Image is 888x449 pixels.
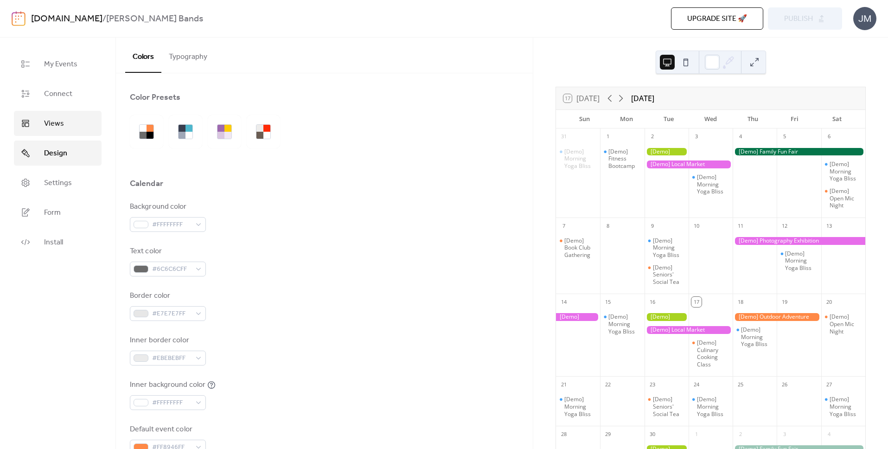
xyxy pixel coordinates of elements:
[653,264,685,286] div: [Demo] Seniors' Social Tea
[603,221,613,231] div: 8
[777,250,821,272] div: [Demo] Morning Yoga Bliss
[556,237,600,259] div: [Demo] Book Club Gathering
[12,11,26,26] img: logo
[556,396,600,417] div: [Demo] Morning Yoga Bliss
[130,290,204,301] div: Border color
[31,10,102,28] a: [DOMAIN_NAME]
[14,111,102,136] a: Views
[689,339,733,368] div: [Demo] Culinary Cooking Class
[779,132,790,142] div: 5
[690,110,732,128] div: Wed
[130,424,204,435] div: Default event color
[564,237,596,259] div: [Demo] Book Club Gathering
[830,313,862,335] div: [Demo] Open Mic Night
[645,264,689,286] div: [Demo] Seniors' Social Tea
[741,326,773,348] div: [Demo] Morning Yoga Bliss
[645,326,733,334] div: [Demo] Local Market
[152,264,191,275] span: #6C6C6CFF
[653,237,685,259] div: [Demo] Morning Yoga Bliss
[44,118,64,129] span: Views
[733,237,865,245] div: [Demo] Photography Exhibition
[647,379,658,390] div: 23
[130,246,204,257] div: Text color
[603,132,613,142] div: 1
[687,13,747,25] span: Upgrade site 🚀
[830,160,862,182] div: [Demo] Morning Yoga Bliss
[691,379,702,390] div: 24
[779,379,790,390] div: 26
[130,335,204,346] div: Inner border color
[821,187,865,209] div: [Demo] Open Mic Night
[564,148,596,170] div: [Demo] Morning Yoga Bliss
[14,230,102,255] a: Install
[559,429,569,439] div: 28
[556,148,600,170] div: [Demo] Morning Yoga Bliss
[733,313,821,321] div: [Demo] Outdoor Adventure Day
[853,7,876,30] div: JM
[130,92,180,103] div: Color Presets
[671,7,763,30] button: Upgrade site 🚀
[735,297,746,307] div: 18
[691,297,702,307] div: 17
[735,221,746,231] div: 11
[647,297,658,307] div: 16
[606,110,648,128] div: Mon
[600,313,644,335] div: [Demo] Morning Yoga Bliss
[44,89,72,100] span: Connect
[603,379,613,390] div: 22
[653,396,685,417] div: [Demo] Seniors' Social Tea
[130,178,163,189] div: Calendar
[691,132,702,142] div: 3
[733,148,865,156] div: [Demo] Family Fun Fair
[779,429,790,439] div: 3
[824,132,834,142] div: 6
[130,379,205,391] div: Inner background color
[821,396,865,417] div: [Demo] Morning Yoga Bliss
[608,313,640,335] div: [Demo] Morning Yoga Bliss
[821,160,865,182] div: [Demo] Morning Yoga Bliss
[152,353,191,364] span: #EBEBEBFF
[631,93,654,104] div: [DATE]
[645,313,689,321] div: [Demo] Gardening Workshop
[14,200,102,225] a: Form
[161,38,215,72] button: Typography
[732,110,774,128] div: Thu
[645,160,733,168] div: [Demo] Local Market
[689,173,733,195] div: [Demo] Morning Yoga Bliss
[697,173,729,195] div: [Demo] Morning Yoga Bliss
[647,221,658,231] div: 9
[691,429,702,439] div: 1
[645,148,689,156] div: [Demo] Gardening Workshop
[14,51,102,77] a: My Events
[647,110,690,128] div: Tue
[563,110,606,128] div: Sun
[559,379,569,390] div: 21
[556,313,600,321] div: [Demo] Photography Exhibition
[603,297,613,307] div: 15
[733,326,777,348] div: [Demo] Morning Yoga Bliss
[785,250,817,272] div: [Demo] Morning Yoga Bliss
[603,429,613,439] div: 29
[647,132,658,142] div: 2
[697,396,729,417] div: [Demo] Morning Yoga Bliss
[824,379,834,390] div: 27
[608,148,640,170] div: [Demo] Fitness Bootcamp
[821,313,865,335] div: [Demo] Open Mic Night
[774,110,816,128] div: Fri
[102,10,106,28] b: /
[645,237,689,259] div: [Demo] Morning Yoga Bliss
[14,141,102,166] a: Design
[824,297,834,307] div: 20
[735,379,746,390] div: 25
[44,207,61,218] span: Form
[106,10,203,28] b: [PERSON_NAME] Bands
[735,132,746,142] div: 4
[779,221,790,231] div: 12
[559,132,569,142] div: 31
[44,148,67,159] span: Design
[647,429,658,439] div: 30
[689,396,733,417] div: [Demo] Morning Yoga Bliss
[44,178,72,189] span: Settings
[816,110,858,128] div: Sat
[779,297,790,307] div: 19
